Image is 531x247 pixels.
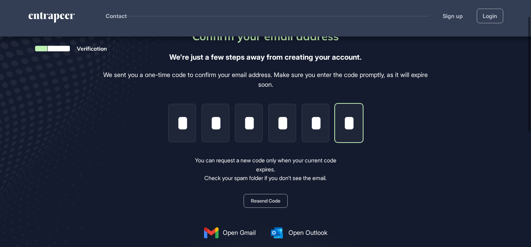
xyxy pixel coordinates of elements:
[169,51,362,63] div: We're just a few steps away from creating your account.
[98,70,434,90] div: We sent you a one-time code to confirm your email address. Make sure you enter the code promptly,...
[28,12,75,25] a: entrapeer-logo
[244,194,288,208] button: Resend Code
[223,228,256,237] span: Open Gmail
[477,9,503,23] a: Login
[288,228,327,237] span: Open Outlook
[106,11,127,20] button: Contact
[185,156,346,183] div: You can request a new code only when your current code expires. Check your spam folder if you don...
[443,12,463,20] a: Sign up
[204,227,256,238] a: Open Gmail
[270,227,327,238] a: Open Outlook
